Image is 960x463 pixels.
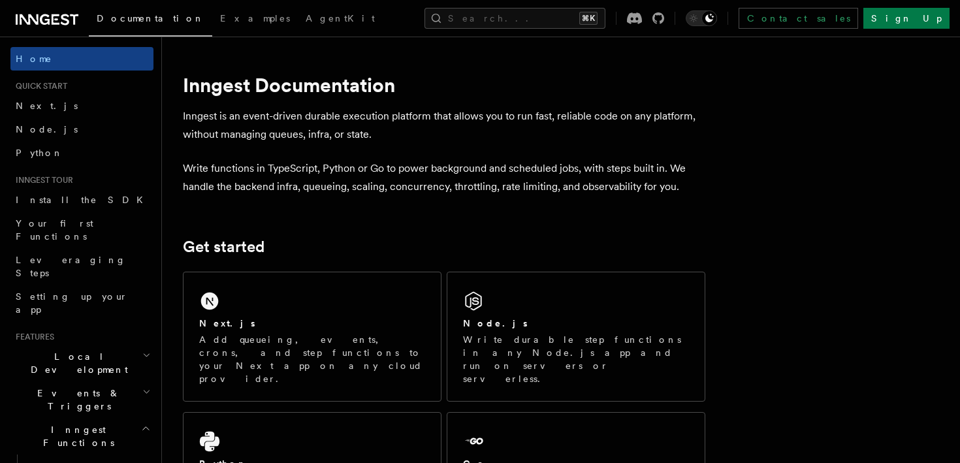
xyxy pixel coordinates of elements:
[863,8,950,29] a: Sign Up
[10,387,142,413] span: Events & Triggers
[686,10,717,26] button: Toggle dark mode
[10,188,153,212] a: Install the SDK
[16,195,151,205] span: Install the SDK
[10,81,67,91] span: Quick start
[10,248,153,285] a: Leveraging Steps
[10,212,153,248] a: Your first Functions
[306,13,375,24] span: AgentKit
[10,423,141,449] span: Inngest Functions
[16,101,78,111] span: Next.js
[463,333,689,385] p: Write durable step functions in any Node.js app and run on servers or serverless.
[16,291,128,315] span: Setting up your app
[10,118,153,141] a: Node.js
[16,218,93,242] span: Your first Functions
[298,4,383,35] a: AgentKit
[183,272,441,402] a: Next.jsAdd queueing, events, crons, and step functions to your Next app on any cloud provider.
[212,4,298,35] a: Examples
[10,418,153,455] button: Inngest Functions
[16,148,63,158] span: Python
[16,124,78,135] span: Node.js
[183,107,705,144] p: Inngest is an event-driven durable execution platform that allows you to run fast, reliable code ...
[10,47,153,71] a: Home
[579,12,598,25] kbd: ⌘K
[463,317,528,330] h2: Node.js
[199,333,425,385] p: Add queueing, events, crons, and step functions to your Next app on any cloud provider.
[183,73,705,97] h1: Inngest Documentation
[220,13,290,24] span: Examples
[10,381,153,418] button: Events & Triggers
[10,345,153,381] button: Local Development
[447,272,705,402] a: Node.jsWrite durable step functions in any Node.js app and run on servers or serverless.
[10,141,153,165] a: Python
[89,4,212,37] a: Documentation
[97,13,204,24] span: Documentation
[16,255,126,278] span: Leveraging Steps
[10,350,142,376] span: Local Development
[183,238,264,256] a: Get started
[739,8,858,29] a: Contact sales
[10,332,54,342] span: Features
[199,317,255,330] h2: Next.js
[183,159,705,196] p: Write functions in TypeScript, Python or Go to power background and scheduled jobs, with steps bu...
[16,52,52,65] span: Home
[10,175,73,185] span: Inngest tour
[424,8,605,29] button: Search...⌘K
[10,285,153,321] a: Setting up your app
[10,94,153,118] a: Next.js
